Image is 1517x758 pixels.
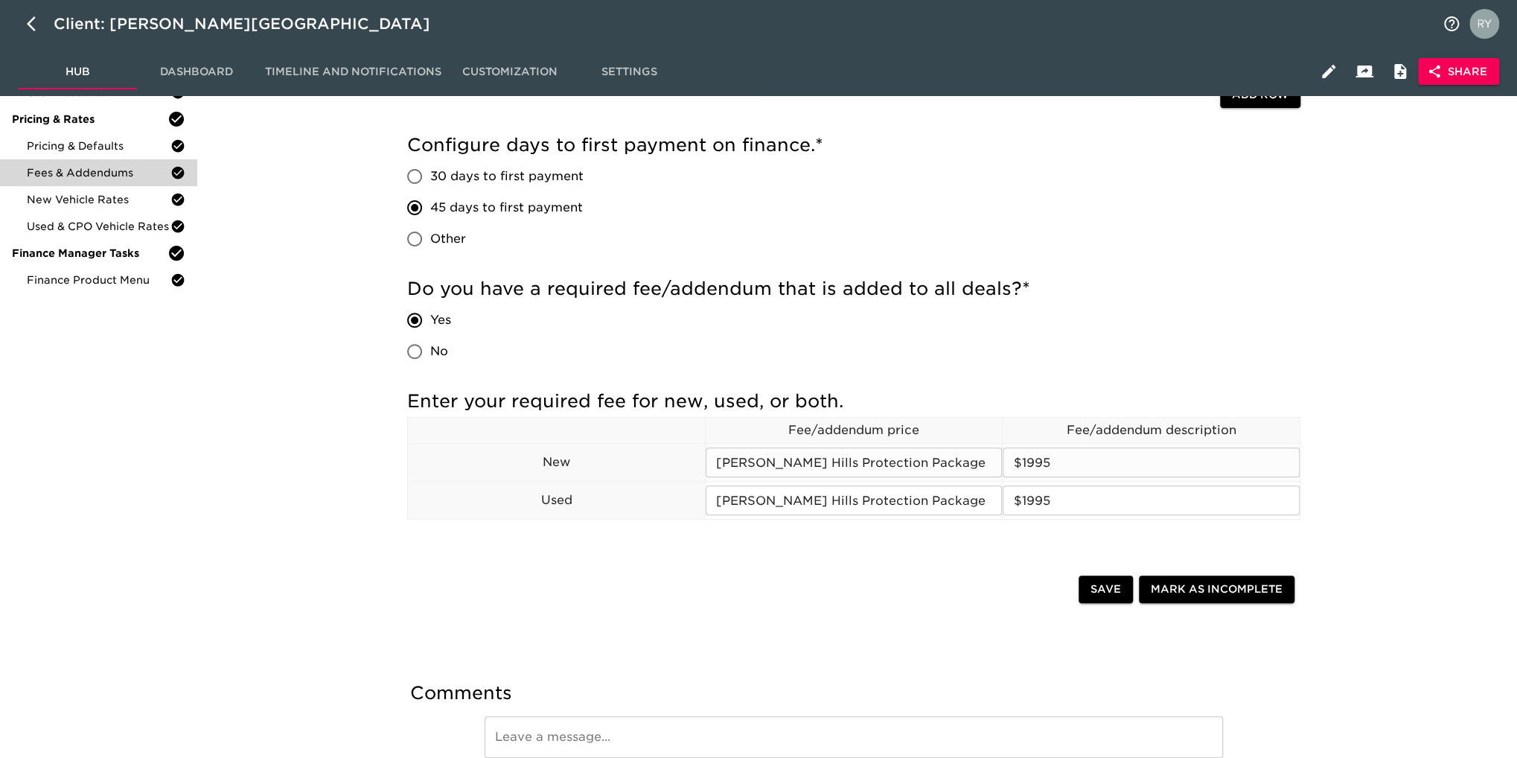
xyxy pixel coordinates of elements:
button: notifications [1434,6,1469,42]
span: Fees & Addendums [27,165,170,180]
h5: Enter your required fee for new, used, or both. [407,389,1300,413]
span: Customization [459,63,561,81]
span: 45 days to first payment [430,199,583,217]
span: Finance Product Menu [27,273,170,287]
span: No [430,343,448,360]
button: Share [1418,58,1499,86]
button: Internal Notes and Comments [1382,54,1418,89]
span: Share [1430,63,1487,81]
h5: Configure days to first payment on finance. [407,133,1300,157]
span: Pricing & Rates [12,112,167,127]
span: Used & CPO Vehicle Rates [27,219,170,234]
span: Hub [27,63,128,81]
h5: Do you have a required fee/addendum that is added to all deals? [407,277,1300,301]
span: Settings [578,63,680,81]
p: New [408,453,705,471]
button: Edit Hub [1311,54,1347,89]
span: New Vehicle Rates [27,192,170,207]
h5: Comments [410,681,1297,705]
button: Save [1079,576,1133,603]
p: Fee/addendum description [1003,421,1300,439]
img: Profile [1469,9,1499,39]
p: Used [408,491,705,509]
span: Yes [430,311,451,329]
div: Client: [PERSON_NAME][GEOGRAPHIC_DATA] [54,12,451,36]
p: Fee/addendum price [706,421,1003,439]
span: Save [1090,580,1121,599]
span: Pricing & Defaults [27,138,170,153]
span: Other [430,230,466,248]
button: Mark as Incomplete [1139,576,1294,603]
span: Timeline and Notifications [265,63,441,81]
span: 30 days to first payment [430,168,584,185]
span: Finance Manager Tasks [12,246,167,261]
span: Dashboard [146,63,247,81]
span: Mark as Incomplete [1151,580,1283,599]
button: Client View [1347,54,1382,89]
